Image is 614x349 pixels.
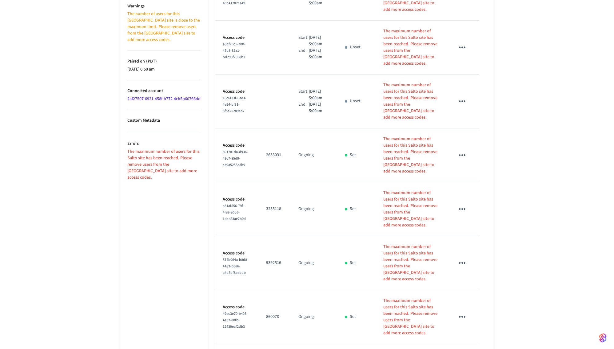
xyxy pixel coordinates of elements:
[350,314,356,320] p: Set
[127,3,201,10] p: Warnings
[127,66,201,73] p: [DATE] 6:50 am
[127,88,201,94] p: Connected account
[298,101,309,114] div: End:
[223,88,251,95] p: Access code
[383,298,440,336] p: The maximum number of users for this Salto site has been reached. Please remove users from the [G...
[383,244,440,282] p: The maximum number of users for this Salto site has been reached. Please remove users from the [G...
[350,260,356,266] p: Set
[291,182,337,236] td: Ongoing
[266,152,284,158] p: 2633031
[291,290,337,344] td: Ongoing
[127,96,201,102] a: 2af27507-6921-458f-b772-4cb5b60766dd
[127,117,201,124] p: Custom Metadata
[309,34,330,47] p: [DATE] 5:00am
[298,34,309,47] div: Start:
[350,152,356,158] p: Set
[223,304,251,310] p: Access code
[291,128,337,182] td: Ongoing
[309,47,330,60] p: [DATE] 5:00am
[223,149,248,168] span: 891781da-d936-43c7-85d9-ce9a5255a3b9
[266,314,284,320] p: 860078
[223,42,245,60] span: a8bf20c5-a0ff-45b8-82a1-bd298f2958b2
[298,47,309,60] div: End:
[350,44,361,51] p: Unset
[145,58,157,64] span: ( PDT )
[266,260,284,266] p: 9392516
[127,148,201,181] p: The maximum number of users for this Salto site has been reached. Please remove users from the [G...
[383,82,440,121] p: The maximum number of users for this Salto site has been reached. Please remove users from the [G...
[223,95,246,114] span: 16c6f33f-0ae3-4e94-bf31-6f5a25289eb7
[383,190,440,229] p: The maximum number of users for this Salto site has been reached. Please remove users from the [G...
[127,58,201,65] p: Paired on
[223,311,248,329] span: 49ec3e70-b408-4e32-80fb-12439eaf2db3
[223,196,251,203] p: Access code
[309,101,330,114] p: [DATE] 5:00am
[223,250,251,257] p: Access code
[309,88,330,101] p: [DATE] 5:00am
[127,140,201,147] p: Errors
[223,142,251,149] p: Access code
[350,98,361,104] p: Unset
[383,136,440,175] p: The maximum number of users for this Salto site has been reached. Please remove users from the [G...
[291,236,337,290] td: Ongoing
[266,206,284,212] p: 3235118
[223,34,251,41] p: Access code
[298,88,309,101] div: Start:
[223,203,246,221] span: a31af556-79f1-4fa9-a0b6-1dce83ae2b0d
[383,28,440,67] p: The maximum number of users for this Salto site has been reached. Please remove users from the [G...
[127,11,201,43] p: The number of users for this [GEOGRAPHIC_DATA] site is close to the maximum limit. Please remove ...
[223,257,248,275] span: 574b964a-b8d8-4183-b686-a4b8bf8eabdb
[599,333,607,343] img: SeamLogoGradient.69752ec5.svg
[350,206,356,212] p: Set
